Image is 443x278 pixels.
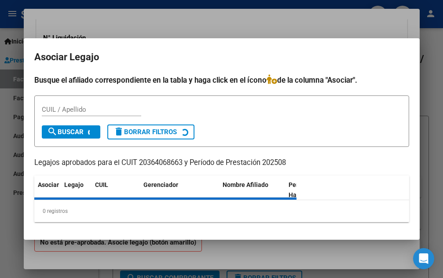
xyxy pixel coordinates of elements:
mat-icon: delete [113,126,124,137]
span: CUIL [95,181,108,188]
div: Open Intercom Messenger [413,248,434,269]
div: 0 registros [34,200,409,222]
datatable-header-cell: Gerenciador [140,176,219,205]
p: Legajos aprobados para el CUIT 20364068663 y Período de Prestación 202508 [34,157,409,168]
h4: Busque el afiliado correspondiente en la tabla y haga click en el ícono de la columna "Asociar". [34,74,409,86]
button: Borrar Filtros [107,124,194,139]
h2: Asociar Legajo [34,49,409,66]
span: Buscar [47,128,84,136]
datatable-header-cell: Periodo Habilitado [285,176,344,205]
span: Nombre Afiliado [223,181,268,188]
button: Buscar [42,125,100,139]
span: Borrar Filtros [113,128,177,136]
datatable-header-cell: CUIL [92,176,140,205]
span: Periodo Habilitado [289,181,318,198]
mat-icon: search [47,126,58,137]
span: Legajo [64,181,84,188]
datatable-header-cell: Asociar [34,176,61,205]
datatable-header-cell: Nombre Afiliado [219,176,285,205]
datatable-header-cell: Legajo [61,176,92,205]
span: Gerenciador [143,181,178,188]
span: Asociar [38,181,59,188]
